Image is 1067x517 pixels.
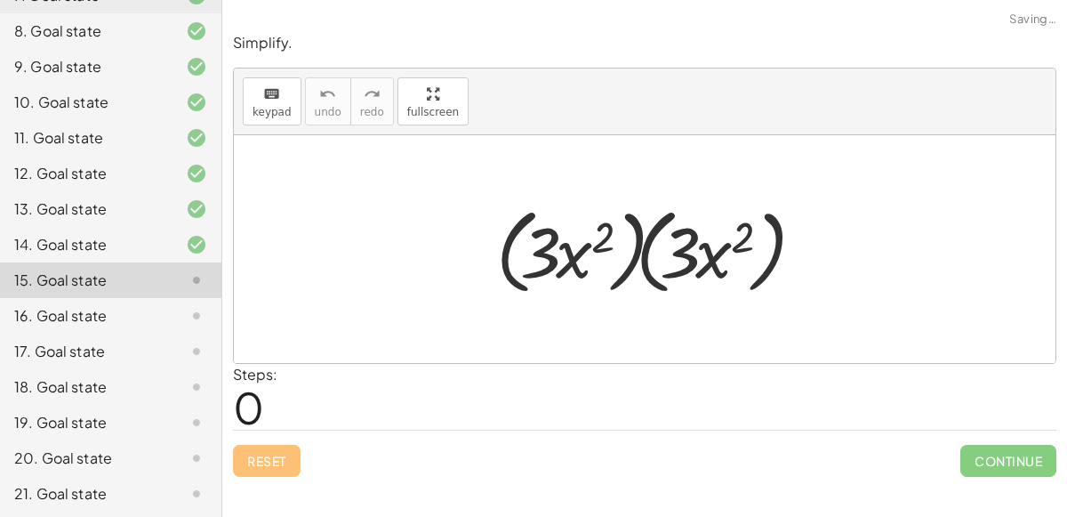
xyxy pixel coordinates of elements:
[14,270,157,291] div: 15. Goal state
[407,106,459,118] span: fullscreen
[14,483,157,505] div: 21. Goal state
[14,198,157,220] div: 13. Goal state
[350,77,394,125] button: redoredo
[305,77,351,125] button: undoundo
[14,376,157,398] div: 18. Goal state
[186,270,207,291] i: Task not started.
[14,305,157,327] div: 16. Goal state
[14,412,157,433] div: 19. Goal state
[14,163,157,184] div: 12. Goal state
[233,33,1056,53] p: Simplify.
[14,234,157,255] div: 14. Goal state
[14,92,157,113] div: 10. Goal state
[315,106,341,118] span: undo
[186,341,207,362] i: Task not started.
[14,127,157,149] div: 11. Goal state
[360,106,384,118] span: redo
[233,365,277,384] label: Steps:
[233,380,264,434] span: 0
[186,234,207,255] i: Task finished and correct.
[186,305,207,327] i: Task not started.
[186,376,207,398] i: Task not started.
[186,92,207,113] i: Task finished and correct.
[186,56,207,77] i: Task finished and correct.
[186,483,207,505] i: Task not started.
[364,84,381,105] i: redo
[14,341,157,362] div: 17. Goal state
[186,198,207,220] i: Task finished and correct.
[253,106,292,118] span: keypad
[14,20,157,42] div: 8. Goal state
[243,77,301,125] button: keyboardkeypad
[397,77,469,125] button: fullscreen
[186,412,207,433] i: Task not started.
[186,20,207,42] i: Task finished and correct.
[1009,11,1056,28] span: Saving…
[14,448,157,469] div: 20. Goal state
[263,84,280,105] i: keyboard
[186,127,207,149] i: Task finished and correct.
[186,448,207,469] i: Task not started.
[319,84,336,105] i: undo
[186,163,207,184] i: Task finished and correct.
[14,56,157,77] div: 9. Goal state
